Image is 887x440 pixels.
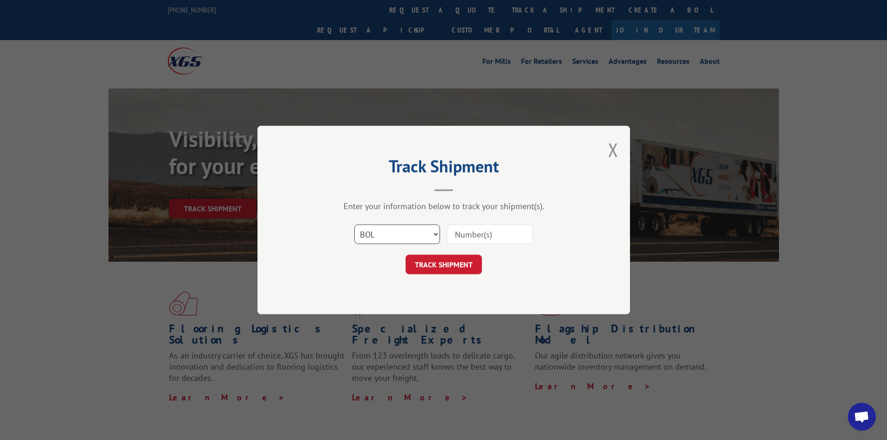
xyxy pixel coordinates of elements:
[608,137,618,162] button: Close modal
[304,201,583,211] div: Enter your information below to track your shipment(s).
[848,403,876,431] div: Open chat
[304,160,583,177] h2: Track Shipment
[447,224,533,244] input: Number(s)
[406,255,482,274] button: TRACK SHIPMENT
